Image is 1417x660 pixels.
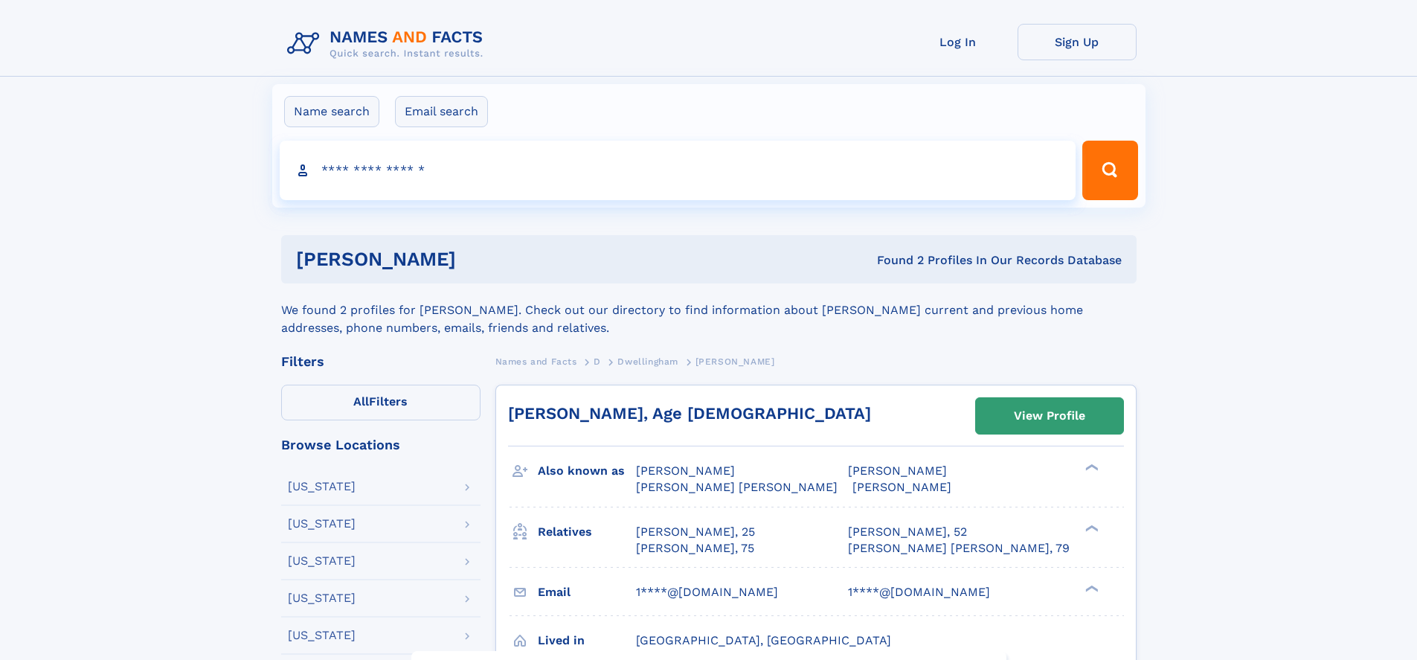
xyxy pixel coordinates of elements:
[594,352,601,371] a: D
[636,464,735,478] span: [PERSON_NAME]
[594,356,601,367] span: D
[495,352,577,371] a: Names and Facts
[538,580,636,605] h3: Email
[636,480,838,494] span: [PERSON_NAME] [PERSON_NAME]
[1082,141,1137,200] button: Search Button
[538,519,636,545] h3: Relatives
[666,252,1122,269] div: Found 2 Profiles In Our Records Database
[353,394,369,409] span: All
[636,633,891,647] span: [GEOGRAPHIC_DATA], [GEOGRAPHIC_DATA]
[976,398,1123,434] a: View Profile
[617,356,678,367] span: Dwellingham
[296,250,666,269] h1: [PERSON_NAME]
[1082,463,1099,472] div: ❯
[288,629,356,641] div: [US_STATE]
[280,141,1076,200] input: search input
[636,524,755,540] a: [PERSON_NAME], 25
[538,628,636,653] h3: Lived in
[1082,523,1099,533] div: ❯
[538,458,636,484] h3: Also known as
[288,592,356,604] div: [US_STATE]
[899,24,1018,60] a: Log In
[1082,583,1099,593] div: ❯
[281,24,495,64] img: Logo Names and Facts
[281,283,1137,337] div: We found 2 profiles for [PERSON_NAME]. Check out our directory to find information about [PERSON_...
[281,438,481,452] div: Browse Locations
[395,96,488,127] label: Email search
[636,540,754,557] a: [PERSON_NAME], 75
[848,464,947,478] span: [PERSON_NAME]
[695,356,775,367] span: [PERSON_NAME]
[288,518,356,530] div: [US_STATE]
[1018,24,1137,60] a: Sign Up
[848,524,967,540] a: [PERSON_NAME], 52
[281,355,481,368] div: Filters
[281,385,481,420] label: Filters
[848,540,1070,557] a: [PERSON_NAME] [PERSON_NAME], 79
[508,404,871,423] a: [PERSON_NAME], Age [DEMOGRAPHIC_DATA]
[1014,399,1085,433] div: View Profile
[288,481,356,493] div: [US_STATE]
[852,480,951,494] span: [PERSON_NAME]
[284,96,379,127] label: Name search
[288,555,356,567] div: [US_STATE]
[617,352,678,371] a: Dwellingham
